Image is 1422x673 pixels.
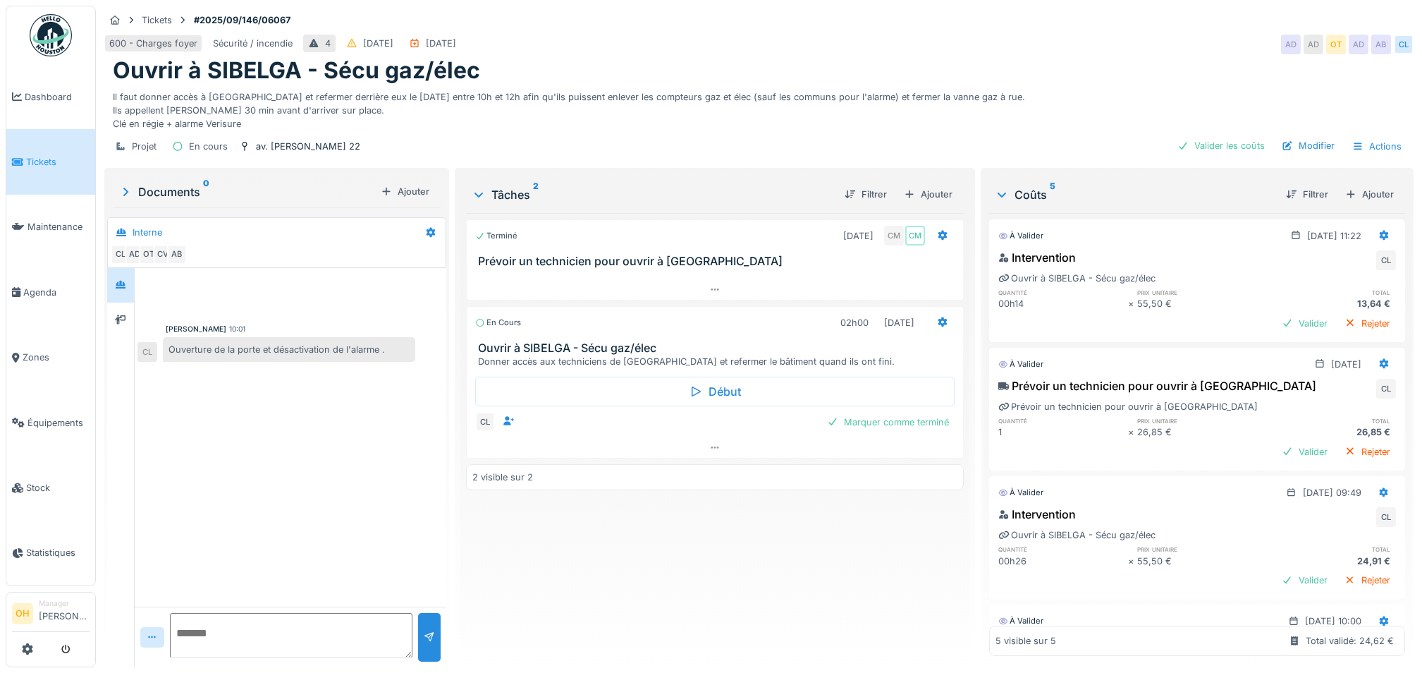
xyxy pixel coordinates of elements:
div: [DATE] 10:00 [1305,614,1361,628]
div: AD [125,245,145,265]
div: 600 - Charges foyer [109,37,197,50]
div: CL [1376,507,1396,527]
div: AB [1371,35,1391,54]
div: Coûts [995,186,1275,203]
div: [PERSON_NAME] [166,324,226,334]
sup: 2 [533,186,539,203]
div: OT [1326,35,1346,54]
div: Ajouter [1340,185,1399,204]
span: Équipements [27,416,90,430]
div: CL [111,245,130,265]
a: Tickets [6,129,95,194]
div: Il faut donner accès à [GEOGRAPHIC_DATA] et refermer derrière eux le [DATE] entre 10h et 12h afin... [113,85,1405,131]
div: Prévoir un technicien pour ouvrir à [GEOGRAPHIC_DATA] [998,377,1316,394]
div: Valider [1276,314,1333,333]
span: Statistiques [26,546,90,559]
div: Filtrer [1280,185,1334,204]
div: Ouvrir à SIBELGA - Sécu gaz/élec [998,272,1156,285]
div: En cours [189,140,228,153]
h6: total [1266,288,1396,297]
div: 02h00 [840,316,869,329]
div: Actions [1346,136,1408,157]
h6: quantité [998,545,1128,554]
h3: Ouvrir à SIBELGA - Sécu gaz/élec [478,341,957,355]
div: 00h14 [998,297,1128,310]
span: Tickets [26,155,90,169]
div: CL [475,412,495,432]
div: Documents [118,183,375,200]
div: AD [1349,35,1368,54]
a: Zones [6,325,95,390]
div: Tâches [472,186,833,203]
div: av. [PERSON_NAME] 22 [256,140,360,153]
div: Sécurité / incendie [213,37,293,50]
h6: quantité [998,416,1128,425]
a: Agenda [6,260,95,325]
div: 2 visible sur 2 [472,471,533,484]
div: CM [905,226,925,245]
div: CL [1394,35,1414,54]
div: Ouvrir à SIBELGA - Sécu gaz/élec [998,528,1156,542]
div: 55,50 € [1137,554,1267,568]
div: 00h26 [998,554,1128,568]
a: Stock [6,455,95,520]
span: Maintenance [27,220,90,234]
h6: quantité [998,288,1128,297]
a: Dashboard [6,64,95,129]
div: Valider [1276,442,1333,461]
div: [DATE] 09:49 [1303,486,1361,499]
div: À valider [998,615,1043,627]
div: Prévoir un technicien pour ouvrir à [GEOGRAPHIC_DATA] [998,400,1258,413]
div: AB [167,245,187,265]
div: [DATE] [1331,358,1361,371]
div: Ajouter [898,185,958,204]
span: Dashboard [25,90,90,104]
div: Rejeter [1339,442,1396,461]
div: Donner accès aux techniciens de [GEOGRAPHIC_DATA] et refermer le bâtiment quand ils ont fini. [478,355,957,368]
div: Projet [132,140,157,153]
div: CL [1376,379,1396,399]
div: Rejeter [1339,571,1396,590]
div: Total validé: 24,62 € [1306,634,1394,648]
div: À valider [998,487,1043,499]
div: Début [475,377,955,406]
div: CV [153,245,173,265]
span: Agenda [23,286,90,299]
div: OT [139,245,159,265]
div: 55,50 € [1137,297,1267,310]
div: 26,85 € [1266,425,1396,439]
a: OH Manager[PERSON_NAME] [12,598,90,632]
div: × [1128,425,1137,439]
div: À valider [998,230,1043,242]
div: Valider [1276,571,1333,590]
h6: total [1266,545,1396,554]
strong: #2025/09/146/06067 [188,13,296,27]
div: Rejeter [1339,314,1396,333]
h6: prix unitaire [1137,545,1267,554]
li: OH [12,603,33,624]
div: 4 [325,37,331,50]
div: Tickets [142,13,172,27]
div: CL [1376,250,1396,270]
div: 10:01 [229,324,245,334]
div: AD [1281,35,1301,54]
div: [DATE] [843,229,874,243]
h6: prix unitaire [1137,416,1267,425]
div: Manager [39,598,90,609]
span: Zones [23,351,90,364]
h1: Ouvrir à SIBELGA - Sécu gaz/élec [113,57,480,84]
sup: 5 [1050,186,1055,203]
div: [DATE] [426,37,456,50]
a: Statistiques [6,521,95,586]
div: [DATE] [884,316,914,329]
div: Ouverture de la porte et désactivation de l'alarme . [163,337,415,362]
div: Interne [133,226,162,239]
div: × [1128,554,1137,568]
div: CM [884,226,904,245]
div: CL [137,342,157,362]
img: Badge_color-CXgf-gQk.svg [30,14,72,56]
div: AD [1304,35,1323,54]
sup: 0 [203,183,209,200]
div: Filtrer [839,185,893,204]
div: Valider les coûts [1172,136,1270,155]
